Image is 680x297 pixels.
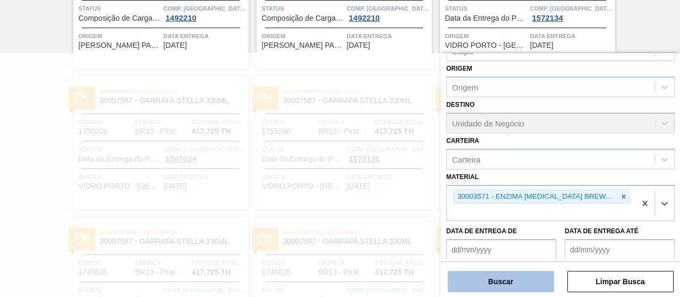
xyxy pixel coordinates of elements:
span: Data da Entrega do Pedido Atrasada [445,14,528,22]
div: 1572134 [530,14,565,22]
input: dd/mm/yyyy [446,239,556,260]
span: Data entrega [347,31,429,41]
span: Comp. Carga [347,3,429,14]
span: COSTER PACKAGING DO BRASIL - SAO PAULO [79,41,161,49]
a: Comp. [GEOGRAPHIC_DATA]1572134 [530,3,613,22]
label: Data de Entrega de [446,227,517,235]
span: Comp. Carga [164,3,246,14]
label: Destino [446,101,474,108]
a: Comp. [GEOGRAPHIC_DATA]1492210 [347,3,429,22]
input: dd/mm/yyyy [565,239,675,260]
span: Composição de Carga Aceita [79,14,161,22]
span: VIDRO PORTO - PORTO FERREIRA (SP) [445,41,528,49]
span: COSTER PACKAGING DO BRASIL - SAO PAULO [262,41,344,49]
span: 12/09/2024 [530,41,554,49]
a: Comp. [GEOGRAPHIC_DATA]1492210 [164,3,246,22]
span: Data entrega [164,31,246,41]
span: Data entrega [530,31,613,41]
label: Data de Entrega até [565,227,639,235]
span: Composição de Carga Aceita [262,14,344,22]
div: Carteira [452,155,480,164]
span: Status [262,3,344,14]
div: 1492210 [164,14,199,22]
div: 30003571 - ENZIMA [MEDICAL_DATA] BREWERS CLAREX [454,190,618,203]
span: Origem [79,31,161,41]
span: Origem [445,31,528,41]
label: Material [446,173,479,181]
span: Status [79,3,161,14]
span: 21/06/2024 [164,41,187,49]
span: Origem [262,31,344,41]
label: Origem [446,65,472,72]
span: Comp. Carga [530,3,613,14]
div: Origem [452,83,478,92]
span: Status [445,3,528,14]
span: 21/06/2024 [347,41,370,49]
label: Carteira [446,137,479,145]
div: 1492210 [347,14,382,22]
